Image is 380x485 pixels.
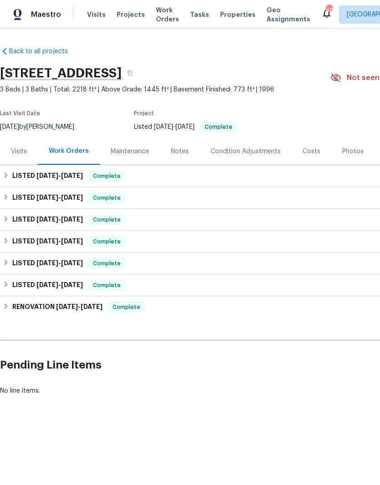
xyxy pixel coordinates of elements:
span: [DATE] [61,282,83,288]
div: Photos [342,147,364,156]
span: Tasks [190,11,209,18]
span: - [154,124,195,130]
span: [DATE] [61,194,83,201]
span: [DATE] [154,124,173,130]
span: - [36,194,83,201]
h6: LISTED [12,280,83,291]
h6: RENOVATION [12,302,103,313]
h6: LISTED [12,214,83,225]
span: [DATE] [61,260,83,266]
div: Condition Adjustments [211,147,281,156]
span: - [36,216,83,222]
span: [DATE] [36,238,58,244]
span: Work Orders [156,5,179,24]
h6: LISTED [12,236,83,247]
span: Complete [109,303,144,312]
span: Projects [117,10,145,19]
span: - [36,282,83,288]
span: [DATE] [36,260,58,266]
span: Complete [89,193,124,202]
span: Project [134,111,154,116]
div: Maintenance [111,147,149,156]
span: - [56,303,103,310]
span: Complete [89,281,124,290]
button: Copy Address [122,65,138,81]
div: Visits [11,147,27,156]
div: Notes [171,147,189,156]
span: - [36,260,83,266]
span: [DATE] [61,238,83,244]
h6: LISTED [12,192,83,203]
span: [DATE] [61,172,83,179]
div: Costs [303,147,320,156]
span: Complete [89,237,124,246]
span: [DATE] [36,172,58,179]
span: - [36,238,83,244]
span: Maestro [31,10,61,19]
span: - [36,172,83,179]
span: Complete [89,172,124,181]
div: Work Orders [49,147,89,156]
span: [DATE] [36,216,58,222]
span: [DATE] [36,194,58,201]
span: Complete [89,215,124,224]
span: Complete [89,259,124,268]
span: Listed [134,124,237,130]
span: Complete [201,124,236,130]
span: [DATE] [56,303,78,310]
span: [DATE] [36,282,58,288]
h6: LISTED [12,171,83,182]
div: 48 [326,5,332,15]
span: Geo Assignments [267,5,310,24]
span: [DATE] [61,216,83,222]
span: [DATE] [175,124,195,130]
span: [DATE] [81,303,103,310]
h6: LISTED [12,258,83,269]
span: Visits [87,10,106,19]
span: Properties [220,10,256,19]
